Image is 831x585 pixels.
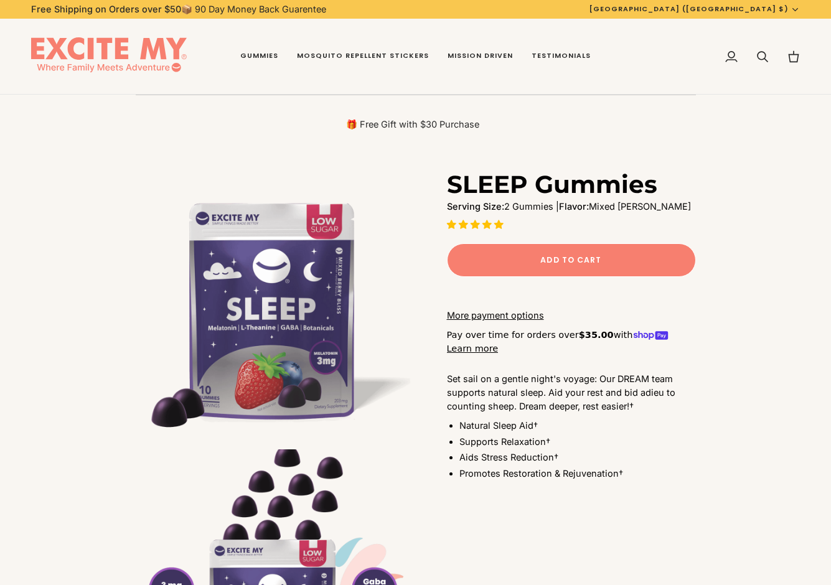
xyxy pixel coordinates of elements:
[438,19,522,95] a: Mission Driven
[459,467,696,480] li: Promotes Restoration & Rejuvenation†
[540,255,601,266] span: Add to Cart
[31,4,181,14] strong: Free Shipping on Orders over $50
[297,51,429,61] span: Mosquito Repellent Stickers
[448,51,513,61] span: Mission Driven
[447,243,696,277] button: Add to Cart
[559,201,589,212] strong: Flavor:
[580,4,809,14] button: [GEOGRAPHIC_DATA] ([GEOGRAPHIC_DATA] $)
[447,373,675,411] span: Set sail on a gentle night's voyage: Our DREAM team supports natural sleep. Aid your rest and bid...
[447,201,504,212] strong: Serving Size:
[459,451,696,464] li: Aids Stress Reduction†
[31,2,326,16] p: 📦 90 Day Money Back Guarentee
[231,19,288,95] a: Gummies
[532,51,591,61] span: Testimonials
[522,19,600,95] a: Testimonials
[136,118,690,131] p: 🎁 Free Gift with $30 Purchase
[447,219,506,230] span: 5.00 stars
[240,51,278,61] span: Gummies
[459,419,696,433] li: Natural Sleep Aid†
[136,169,416,449] img: SLEEP Gummies
[288,19,438,95] a: Mosquito Repellent Stickers
[447,309,696,322] a: More payment options
[31,37,187,76] img: EXCITE MY®
[459,435,696,449] li: Supports Relaxation†
[447,169,657,200] h1: SLEEP Gummies
[447,200,696,213] p: 2 Gummies | Mixed [PERSON_NAME]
